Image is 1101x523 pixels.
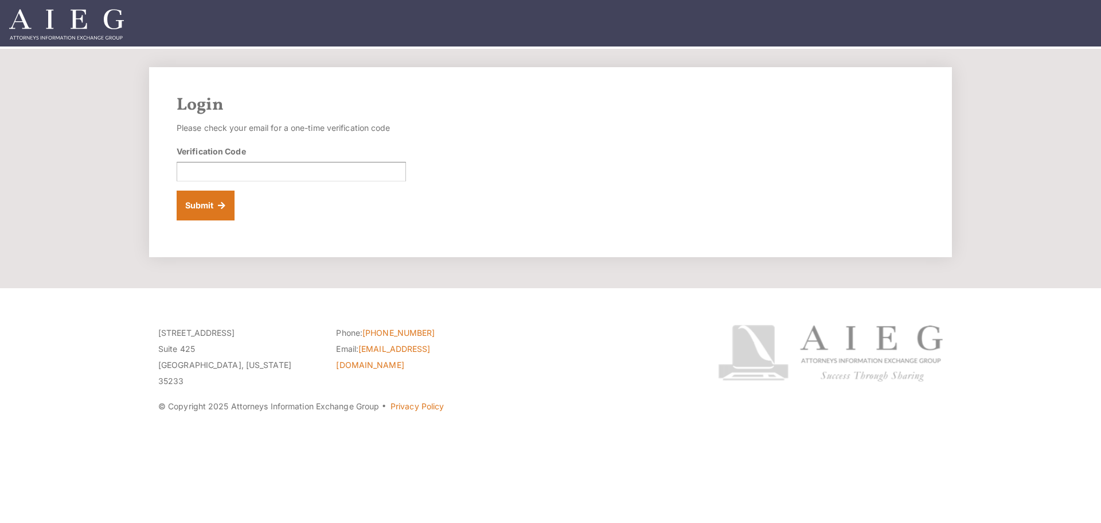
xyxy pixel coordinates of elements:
li: Email: [336,341,497,373]
p: [STREET_ADDRESS] Suite 425 [GEOGRAPHIC_DATA], [US_STATE] 35233 [158,325,319,389]
a: [PHONE_NUMBER] [362,328,435,338]
span: · [381,406,386,412]
h2: Login [177,95,924,115]
a: Privacy Policy [391,401,444,411]
img: Attorneys Information Exchange Group [9,9,124,40]
img: Attorneys Information Exchange Group logo [718,325,943,382]
p: © Copyright 2025 Attorneys Information Exchange Group [158,398,675,414]
label: Verification Code [177,145,246,157]
button: Submit [177,191,235,220]
a: [EMAIL_ADDRESS][DOMAIN_NAME] [336,344,430,370]
li: Phone: [336,325,497,341]
p: Please check your email for a one-time verification code [177,120,406,136]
